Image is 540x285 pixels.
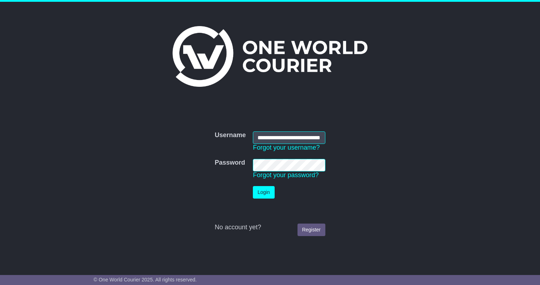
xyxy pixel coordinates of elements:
[215,224,325,231] div: No account yet?
[253,171,319,179] a: Forgot your password?
[297,224,325,236] a: Register
[253,144,320,151] a: Forgot your username?
[253,186,274,199] button: Login
[215,159,245,167] label: Password
[94,277,197,282] span: © One World Courier 2025. All rights reserved.
[172,26,367,87] img: One World
[215,131,246,139] label: Username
